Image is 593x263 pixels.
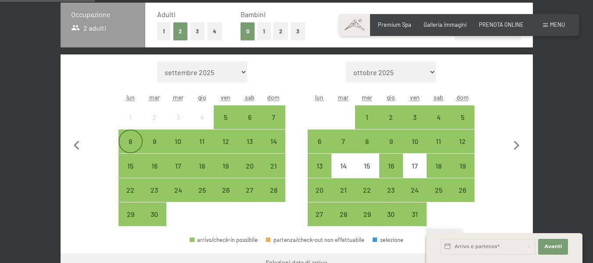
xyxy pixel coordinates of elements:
div: 19 [215,162,237,184]
div: 21 [332,187,354,209]
div: 14 [332,162,354,184]
abbr: venerdì [221,94,230,101]
span: Menu [550,21,565,28]
div: 9 [380,138,402,160]
div: arrivo/check-in possibile [379,105,403,129]
div: 20 [239,162,261,184]
div: arrivo/check-in possibile [379,154,403,177]
div: arrivo/check-in possibile [262,178,285,202]
button: Avanti [538,239,568,255]
span: Avanti [544,243,562,250]
div: arrivo/check-in possibile [450,105,474,129]
div: Sun Oct 26 2025 [450,178,474,202]
div: Thu Sep 18 2025 [190,154,214,177]
div: Sun Sep 14 2025 [262,130,285,153]
div: Wed Sep 03 2025 [166,105,190,129]
div: 5 [451,114,473,136]
div: arrivo/check-in possibile [166,130,190,153]
div: 10 [167,138,189,160]
h3: Occupazione [71,10,135,19]
div: Tue Sep 30 2025 [143,202,166,226]
a: Premium Spa [378,21,411,28]
span: Bambini [241,10,266,18]
div: 22 [119,187,141,209]
div: Tue Oct 21 2025 [331,178,355,202]
div: Mon Sep 01 2025 [119,105,142,129]
div: arrivo/check-in possibile [143,130,166,153]
div: Wed Oct 15 2025 [355,154,379,177]
div: Thu Oct 30 2025 [379,202,403,226]
div: 17 [404,162,426,184]
button: Mese precedente [68,61,86,227]
div: arrivo/check-in possibile [262,130,285,153]
abbr: martedì [149,94,160,101]
div: 19 [451,162,473,184]
button: 3 [190,22,205,40]
div: arrivo/check-in possibile [379,130,403,153]
abbr: giovedì [198,94,206,101]
div: 26 [215,187,237,209]
div: 29 [119,211,141,233]
span: Richiesta express [426,228,462,233]
div: Mon Oct 27 2025 [308,202,331,226]
abbr: domenica [456,94,469,101]
div: arrivo/check-in possibile [119,154,142,177]
div: Fri Sep 05 2025 [214,105,237,129]
div: 28 [262,187,284,209]
button: 3 [291,22,305,40]
div: Thu Sep 04 2025 [190,105,214,129]
div: arrivo/check-in possibile [355,105,379,129]
div: arrivo/check-in possibile [238,130,262,153]
div: 1 [356,114,378,136]
div: 3 [167,114,189,136]
a: Galleria immagini [424,21,467,28]
div: 8 [119,138,141,160]
div: arrivo/check-in possibile [379,202,403,226]
div: Mon Sep 22 2025 [119,178,142,202]
div: 17 [167,162,189,184]
div: 22 [356,187,378,209]
div: 7 [332,138,354,160]
div: 27 [239,187,261,209]
div: Tue Sep 23 2025 [143,178,166,202]
div: 5 [215,114,237,136]
a: PRENOTA ONLINE [479,21,524,28]
abbr: venerdì [410,94,420,101]
div: arrivo/check-in possibile [143,154,166,177]
div: 15 [356,162,378,184]
div: Thu Oct 02 2025 [379,105,403,129]
div: Thu Oct 23 2025 [379,178,403,202]
div: 13 [239,138,261,160]
div: Fri Oct 03 2025 [403,105,427,129]
div: 7 [262,114,284,136]
div: Sat Sep 06 2025 [238,105,262,129]
div: Fri Sep 26 2025 [214,178,237,202]
div: arrivo/check-in possibile [238,178,262,202]
div: arrivo/check-in possibile [403,202,427,226]
div: arrivo/check-in possibile [450,130,474,153]
div: arrivo/check-in possibile [355,130,379,153]
div: Sun Sep 21 2025 [262,154,285,177]
button: 2 [173,22,188,40]
div: 6 [309,138,331,160]
div: 9 [144,138,165,160]
abbr: martedì [338,94,349,101]
div: Sat Oct 04 2025 [427,105,450,129]
div: 14 [262,138,284,160]
div: Fri Oct 31 2025 [403,202,427,226]
div: 23 [144,187,165,209]
abbr: lunedì [315,94,323,101]
abbr: giovedì [387,94,395,101]
div: arrivo/check-in possibile [190,237,258,243]
div: arrivo/check-in non effettuabile [143,105,166,129]
div: arrivo/check-in possibile [427,130,450,153]
div: 29 [356,211,378,233]
div: 4 [191,114,213,136]
div: Tue Sep 16 2025 [143,154,166,177]
abbr: mercoledì [362,94,372,101]
div: 12 [451,138,473,160]
div: arrivo/check-in possibile [214,105,237,129]
div: Wed Oct 29 2025 [355,202,379,226]
div: Thu Sep 11 2025 [190,130,214,153]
